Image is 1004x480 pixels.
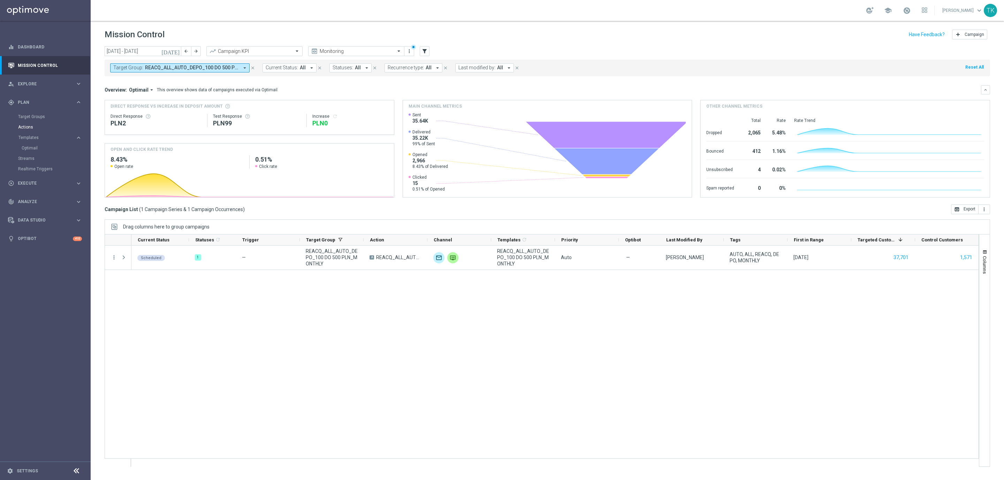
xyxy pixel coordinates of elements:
span: A [370,255,374,260]
i: person_search [8,81,14,87]
button: arrow_back [181,46,191,56]
div: Increase [312,114,388,119]
div: Plan [8,99,75,106]
div: PLN2 [111,119,201,127]
button: close [250,64,256,72]
img: Private message [447,252,458,263]
i: close [372,65,377,70]
span: Targeted Customers [858,237,896,242]
div: +10 [73,237,82,241]
div: PLN0 [312,119,388,127]
div: track_changes Analyze keyboard_arrow_right [8,199,82,204]
h4: Other channel metrics [706,103,762,109]
button: filter_alt [420,46,429,56]
div: Actions [18,122,90,132]
span: Opened [412,152,448,157]
h3: Campaign List [105,206,245,212]
div: Direct Response [111,114,201,119]
div: Mission Control [8,63,82,68]
span: 35.64K [412,118,428,124]
span: ) [243,206,245,212]
span: Trigger [242,237,259,242]
i: close [443,65,448,70]
span: Calculate column [520,236,527,243]
a: Mission Control [18,56,82,75]
i: add [955,32,961,37]
button: Target Group: REACQ_ALL_AUTO_DEPO_100 DO 500 PLN_MONTHLY arrow_drop_down [110,63,250,72]
i: refresh [522,237,527,242]
div: 0% [769,182,786,193]
ng-select: Monitoring [308,46,404,56]
div: Explore [8,81,75,87]
colored-tag: Scheduled [137,254,165,261]
span: Statuses [195,237,214,242]
span: Clicked [412,175,445,180]
span: ( [139,206,141,212]
button: close [372,64,378,72]
div: Target Groups [18,111,90,122]
multiple-options-button: Export to CSV [951,206,990,212]
div: Tomasz Kowalczyk [666,254,704,261]
span: Control Customers [921,237,963,242]
span: Explore [18,82,75,86]
span: Sent [412,112,428,118]
div: Total [743,118,761,123]
i: more_vert [406,48,412,54]
button: more_vert [111,254,117,261]
span: REACQ_ALL_AUTO_DEPO_100 DO 500 PLN_MONTHLY [376,254,421,261]
i: close [250,65,255,70]
i: lightbulb [8,235,14,242]
span: Campaign [965,32,984,37]
span: Click rate [259,164,277,169]
div: person_search Explore keyboard_arrow_right [8,81,82,87]
span: Last Modified By [666,237,702,242]
i: filter_alt [421,48,428,54]
span: Auto [561,255,572,260]
span: REACQ_ALL_AUTO_DEPO_100 DO 500 PLN_MONTHLY [306,248,358,267]
span: Columns [982,256,988,274]
span: Plan [18,100,75,104]
span: Target Group: [113,65,143,71]
i: [DATE] [161,48,180,54]
div: Realtime Triggers [18,164,90,174]
span: Analyze [18,200,75,204]
div: 1.16% [769,145,786,156]
span: Channel [434,237,452,242]
div: Templates [18,132,90,153]
span: Execute [18,181,75,185]
i: arrow_drop_down [242,65,248,71]
button: Statuses: All arrow_drop_down [329,63,372,72]
i: refresh [215,237,221,242]
span: Optimail [129,87,149,93]
a: Optimail [22,145,73,151]
div: Optimail [22,143,90,153]
div: Test Response [213,114,301,119]
button: arrow_forward [191,46,201,56]
button: equalizer Dashboard [8,44,82,50]
a: Target Groups [18,114,73,119]
div: 1 [195,254,201,261]
div: Templates [18,136,75,140]
span: All [300,65,306,71]
span: Action [370,237,384,242]
span: — [242,255,246,260]
i: play_circle_outline [8,180,14,186]
h4: Main channel metrics [409,103,462,109]
i: gps_fixed [8,99,14,106]
img: Optimail [433,252,444,263]
div: 0 [743,182,761,193]
button: open_in_browser Export [951,204,979,214]
div: Rate Trend [794,118,984,123]
div: This overview shows data of campaigns executed via Optimail [157,87,277,93]
button: add Campaign [952,30,987,39]
span: Recurrence type: [388,65,424,71]
span: Templates [497,237,520,242]
i: arrow_drop_down [149,87,155,93]
div: PLN99 [213,119,301,127]
button: Templates keyboard_arrow_right [18,135,82,140]
span: 99% of Sent [412,141,435,147]
button: 1,571 [959,253,973,262]
a: Streams [18,156,73,161]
